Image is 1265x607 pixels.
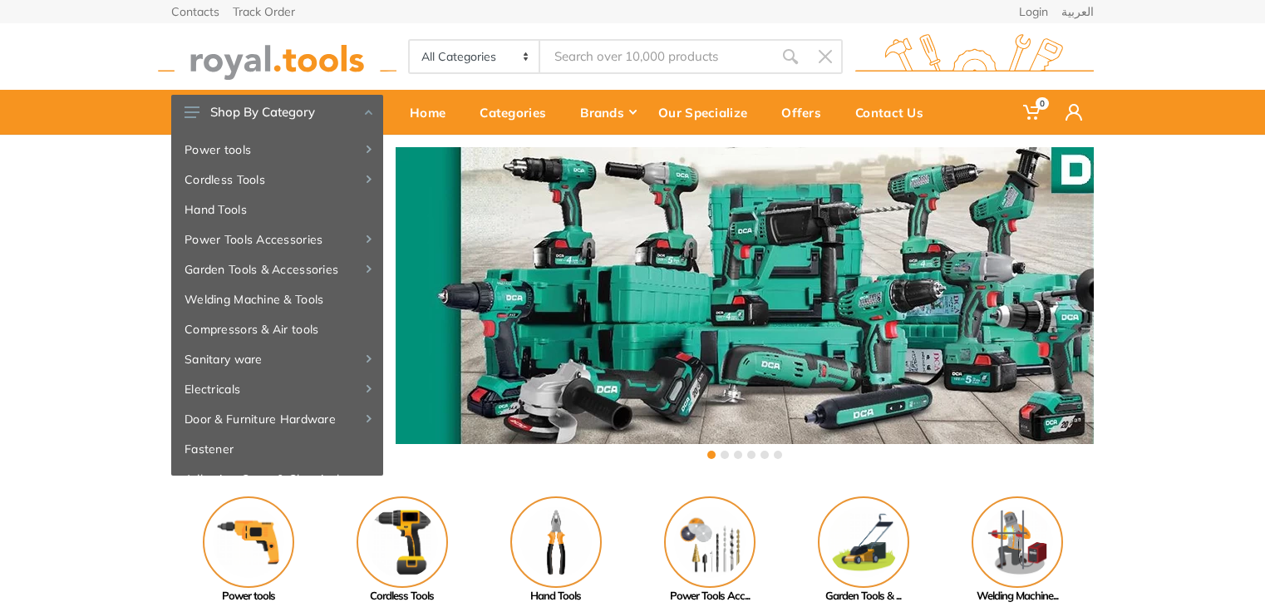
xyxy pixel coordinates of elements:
a: Our Specialize [647,90,770,135]
div: Home [398,95,468,130]
div: Categories [468,95,569,130]
img: Royal - Garden Tools & Accessories [818,496,909,588]
a: Sanitary ware [171,344,383,374]
a: Cordless Tools [325,496,479,605]
div: Cordless Tools [325,588,479,605]
input: Site search [540,39,773,74]
a: Fastener [171,434,383,464]
img: Royal - Power tools [203,496,294,588]
div: Power Tools Acc... [632,588,786,605]
a: Electricals [171,374,383,404]
a: Power tools [171,496,325,605]
a: Welding Machine... [940,496,1094,605]
a: العربية [1061,6,1094,17]
a: Hand Tools [171,195,383,225]
a: Contacts [171,6,219,17]
img: Royal - Power Tools Accessories [664,496,756,588]
a: Login [1019,6,1048,17]
a: Welding Machine & Tools [171,284,383,314]
a: Garden Tools & Accessories [171,254,383,284]
a: Garden Tools & ... [786,496,940,605]
a: Categories [468,90,569,135]
a: Compressors & Air tools [171,314,383,344]
button: Shop By Category [171,95,383,130]
a: Hand Tools [479,496,632,605]
div: Our Specialize [647,95,770,130]
a: Adhesive, Spray & Chemical [171,464,383,494]
img: Royal - Cordless Tools [357,496,448,588]
a: Cordless Tools [171,165,383,195]
img: Royal - Welding Machine & Tools [972,496,1063,588]
img: royal.tools Logo [855,34,1094,80]
img: royal.tools Logo [158,34,396,80]
a: Contact Us [844,90,946,135]
a: Power tools [171,135,383,165]
span: 0 [1036,97,1049,110]
div: Garden Tools & ... [786,588,940,605]
select: Category [410,41,540,72]
a: 0 [1012,90,1054,135]
a: Home [398,90,468,135]
a: Power Tools Acc... [632,496,786,605]
div: Power tools [171,588,325,605]
div: Offers [770,95,844,130]
img: Royal - Hand Tools [510,496,602,588]
a: Power Tools Accessories [171,225,383,254]
div: Contact Us [844,95,946,130]
a: Door & Furniture Hardware [171,404,383,434]
div: Brands [569,95,647,130]
a: Track Order [233,6,295,17]
div: Welding Machine... [940,588,1094,605]
div: Hand Tools [479,588,632,605]
a: Offers [770,90,844,135]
